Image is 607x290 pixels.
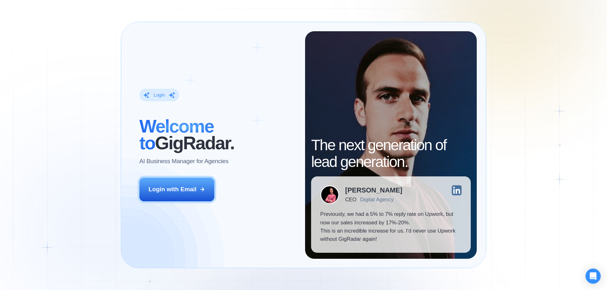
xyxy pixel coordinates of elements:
h2: The next generation of lead generation. [311,137,471,170]
div: Login with Email [149,185,197,193]
div: Open Intercom Messenger [586,269,601,284]
h2: ‍ GigRadar. [139,118,296,151]
p: AI Business Manager for Agencies [139,157,229,165]
div: CEO [345,197,356,203]
div: [PERSON_NAME] [345,187,402,194]
div: Login [154,92,165,98]
p: Previously, we had a 5% to 7% reply rate on Upwork, but now our sales increased by 17%-20%. This ... [320,210,462,244]
div: Digital Agency [360,197,394,203]
button: Login with Email [139,178,215,201]
span: Welcome to [139,116,214,153]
